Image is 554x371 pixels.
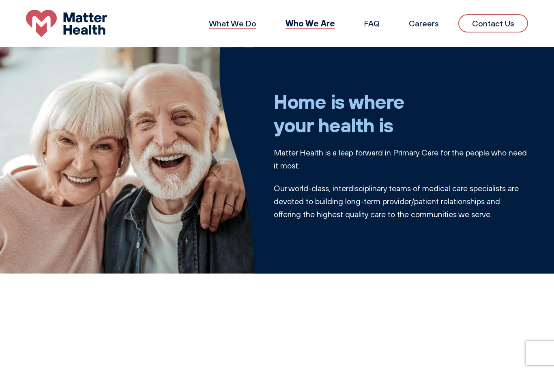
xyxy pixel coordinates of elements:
[274,146,528,172] p: Matter Health is a leap forward in Primary Care for the people who need it most.
[409,18,439,28] a: Careers
[364,18,380,28] a: FAQ
[286,18,335,28] a: Who We Are
[274,90,528,136] h1: Home is where your health is
[274,182,528,221] p: Our world-class, interdisciplinary teams of medical care specialists are devoted to building long...
[458,14,528,32] a: Contact Us
[209,18,256,28] a: What We Do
